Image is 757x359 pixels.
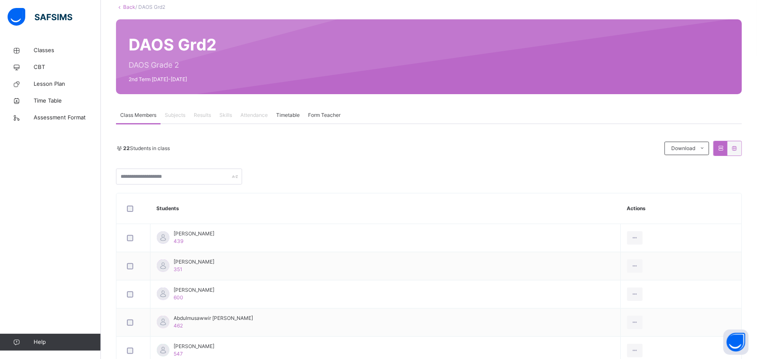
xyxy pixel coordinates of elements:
[123,4,135,10] a: Back
[34,97,101,105] span: Time Table
[240,111,268,119] span: Attendance
[174,238,183,244] span: 439
[123,145,130,151] b: 22
[174,314,253,322] span: Abdulmusawwir [PERSON_NAME]
[34,63,101,71] span: CBT
[150,193,621,224] th: Students
[34,80,101,88] span: Lesson Plan
[276,111,300,119] span: Timetable
[174,351,183,357] span: 547
[165,111,185,119] span: Subjects
[123,145,170,152] span: Students in class
[174,230,214,238] span: [PERSON_NAME]
[174,343,214,350] span: [PERSON_NAME]
[34,114,101,122] span: Assessment Format
[120,111,156,119] span: Class Members
[671,145,695,152] span: Download
[174,294,183,301] span: 600
[621,193,741,224] th: Actions
[308,111,340,119] span: Form Teacher
[135,4,165,10] span: / DAOS Grd2
[174,322,183,329] span: 462
[219,111,232,119] span: Skills
[174,266,182,272] span: 351
[723,330,749,355] button: Open asap
[174,286,214,294] span: [PERSON_NAME]
[194,111,211,119] span: Results
[34,46,101,55] span: Classes
[174,258,214,266] span: [PERSON_NAME]
[34,338,100,346] span: Help
[8,8,72,26] img: safsims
